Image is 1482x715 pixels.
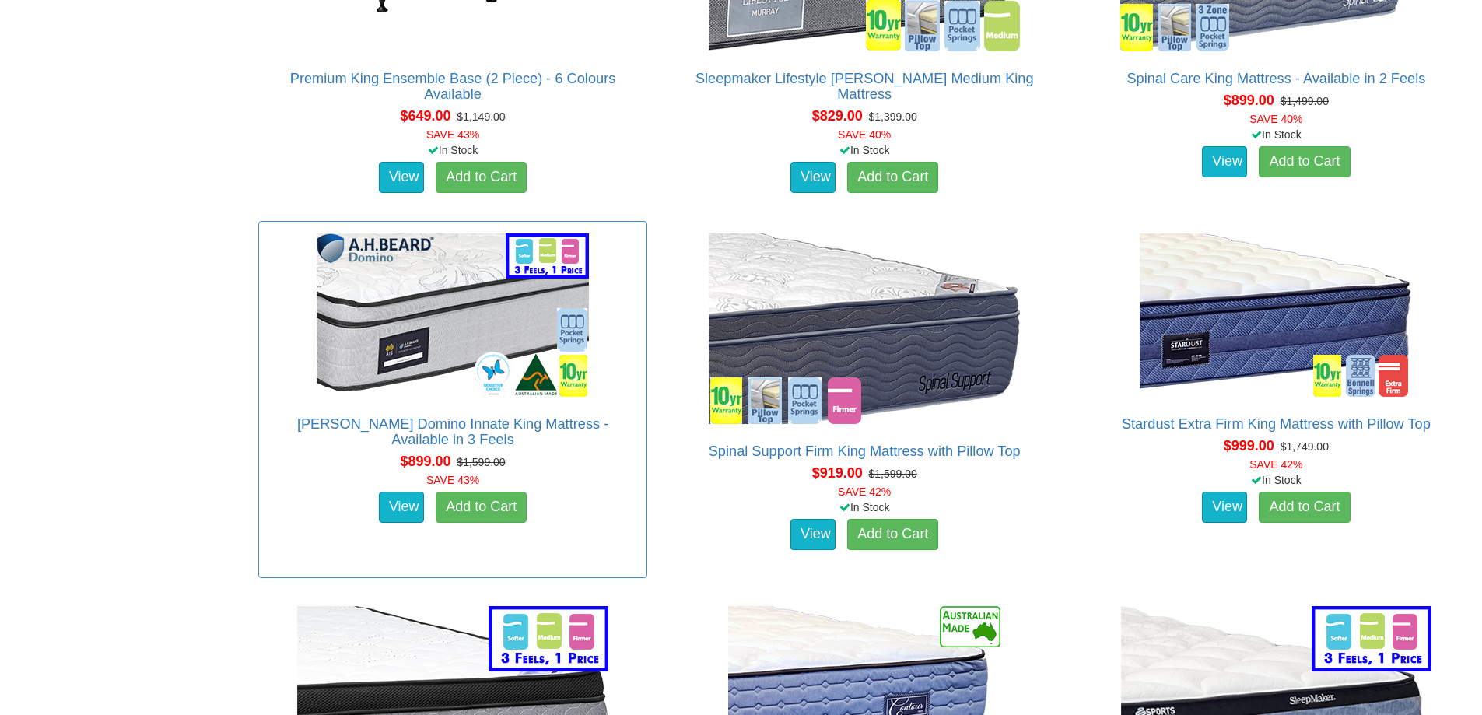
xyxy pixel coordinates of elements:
del: $1,599.00 [869,468,917,480]
span: $899.00 [400,454,450,469]
span: $899.00 [1224,93,1274,108]
font: SAVE 43% [426,128,479,141]
span: $999.00 [1224,438,1274,454]
div: In Stock [1079,127,1473,142]
div: In Stock [667,499,1062,515]
del: $1,149.00 [457,110,505,123]
span: $649.00 [400,108,450,124]
font: SAVE 40% [1249,113,1302,125]
a: View [379,492,424,523]
img: A.H Beard Domino Innate King Mattress - Available in 3 Feels [313,230,593,401]
a: Sleepmaker Lifestyle [PERSON_NAME] Medium King Mattress [695,71,1034,102]
del: $1,399.00 [869,110,917,123]
a: [PERSON_NAME] Domino Innate King Mattress - Available in 3 Feels [297,416,608,447]
a: Premium King Ensemble Base (2 Piece) - 6 Colours Available [290,71,615,102]
a: Add to Cart [847,519,938,550]
img: Spinal Support Firm King Mattress with Pillow Top [705,230,1024,428]
div: In Stock [255,142,650,158]
font: SAVE 42% [1249,458,1302,471]
a: Add to Cart [1259,146,1350,177]
a: Add to Cart [436,162,527,193]
a: Spinal Support Firm King Mattress with Pillow Top [709,443,1021,459]
div: In Stock [1079,472,1473,488]
a: View [1202,146,1247,177]
del: $1,499.00 [1281,95,1329,107]
a: Stardust Extra Firm King Mattress with Pillow Top [1122,416,1431,432]
font: SAVE 42% [838,485,891,498]
a: Add to Cart [847,162,938,193]
a: Add to Cart [1259,492,1350,523]
font: SAVE 40% [838,128,891,141]
div: In Stock [667,142,1062,158]
del: $1,749.00 [1281,440,1329,453]
span: $919.00 [812,465,863,481]
a: View [379,162,424,193]
del: $1,599.00 [457,456,505,468]
font: SAVE 43% [426,474,479,486]
a: Spinal Care King Mattress - Available in 2 Feels [1126,71,1425,86]
img: Stardust Extra Firm King Mattress with Pillow Top [1136,230,1416,401]
a: Add to Cart [436,492,527,523]
a: View [790,519,836,550]
a: View [790,162,836,193]
span: $829.00 [812,108,863,124]
a: View [1202,492,1247,523]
